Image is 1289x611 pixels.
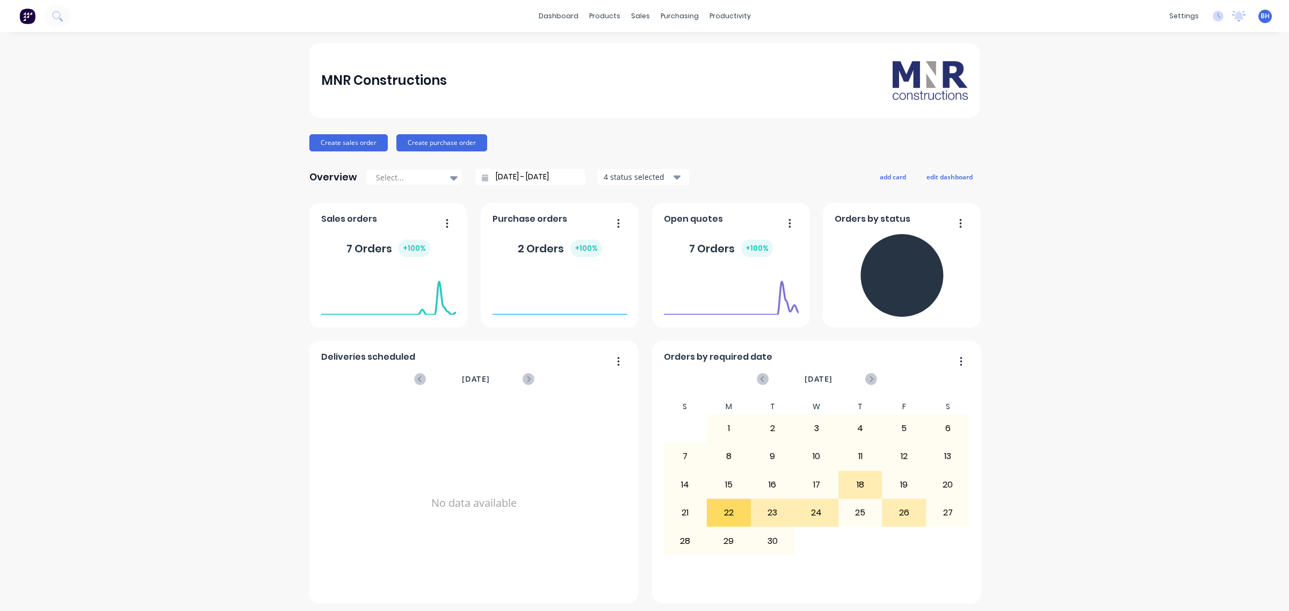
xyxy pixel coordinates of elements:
div: 4 status selected [604,171,671,183]
a: dashboard [533,8,584,24]
div: 4 [839,415,882,442]
div: 14 [664,471,707,498]
div: sales [626,8,655,24]
div: + 100 % [741,239,773,257]
div: products [584,8,626,24]
div: + 100 % [399,239,430,257]
div: 11 [839,443,882,470]
span: Open quotes [664,213,723,226]
div: productivity [704,8,756,24]
div: F [882,399,926,414]
div: 26 [882,499,925,526]
div: + 100 % [570,239,602,257]
div: 24 [795,499,838,526]
div: 20 [926,471,969,498]
div: Overview [309,166,357,188]
div: settings [1164,8,1204,24]
div: S [926,399,970,414]
div: S [663,399,707,414]
div: 18 [839,471,882,498]
div: 3 [795,415,838,442]
div: 29 [707,527,750,554]
div: 7 [664,443,707,470]
div: 28 [664,527,707,554]
div: MNR Constructions [321,70,447,91]
div: 23 [751,499,794,526]
div: 25 [839,499,882,526]
div: 19 [882,471,925,498]
div: 10 [795,443,838,470]
img: Factory [19,8,35,24]
div: T [751,399,795,414]
div: 17 [795,471,838,498]
span: Purchase orders [493,213,567,226]
div: 21 [664,499,707,526]
span: BH [1261,11,1270,21]
div: 9 [751,443,794,470]
span: Deliveries scheduled [321,351,415,363]
span: [DATE] [462,373,490,385]
div: No data available [321,399,627,607]
div: 13 [926,443,969,470]
div: 2 Orders [518,239,602,257]
div: 27 [926,499,969,526]
img: MNR Constructions [893,61,968,100]
div: 7 Orders [689,239,773,257]
div: 2 [751,415,794,442]
div: 5 [882,415,925,442]
div: M [707,399,751,414]
div: 6 [926,415,969,442]
div: 15 [707,471,750,498]
button: Create purchase order [396,134,487,151]
div: 30 [751,527,794,554]
button: add card [873,170,913,184]
div: 22 [707,499,750,526]
span: Orders by status [835,213,910,226]
button: Create sales order [309,134,388,151]
div: 1 [707,415,750,442]
div: 8 [707,443,750,470]
div: purchasing [655,8,704,24]
button: 4 status selected [598,169,689,185]
div: 16 [751,471,794,498]
div: T [838,399,882,414]
div: 12 [882,443,925,470]
button: edit dashboard [919,170,980,184]
div: W [794,399,838,414]
span: [DATE] [805,373,832,385]
div: 7 Orders [346,239,430,257]
span: Sales orders [321,213,377,226]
